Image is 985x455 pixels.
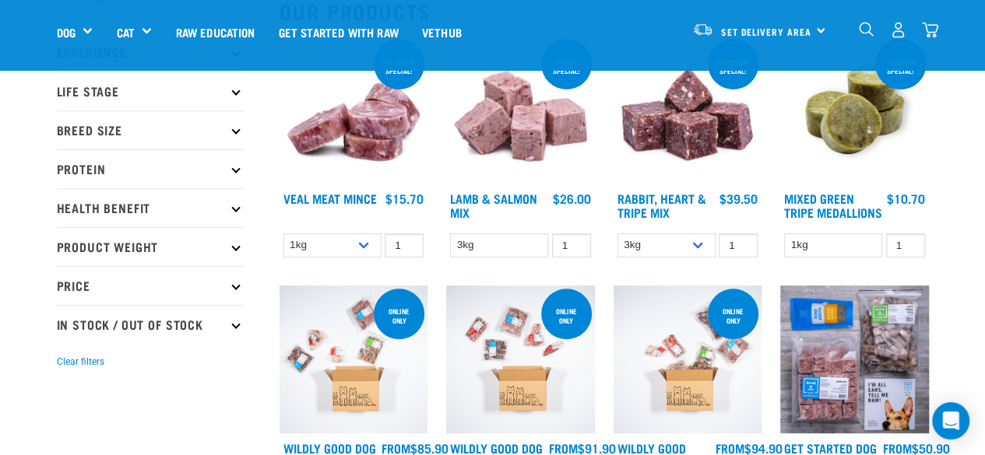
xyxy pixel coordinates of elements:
[719,233,758,257] input: 1
[57,110,244,149] p: Breed Size
[784,194,882,215] a: Mixed Green Tripe Medallions
[780,36,929,184] img: Mixed Green Tripe
[932,402,969,439] div: Open Intercom Messenger
[57,305,244,344] p: In Stock / Out Of Stock
[708,299,758,332] div: Online Only
[385,191,424,205] div: $15.70
[886,233,925,257] input: 1
[617,194,706,215] a: Rabbit, Heart & Tripe Mix
[719,191,758,205] div: $39.50
[280,285,428,434] img: Dog 0 2sec
[882,441,949,455] div: $50.90
[446,285,595,434] img: Dog Novel 0 2sec
[57,227,244,266] p: Product Weight
[922,22,938,38] img: home-icon@2x.png
[116,23,134,41] a: Cat
[716,444,744,451] span: FROM
[57,149,244,188] p: Protein
[890,22,906,38] img: user.png
[553,191,591,205] div: $26.00
[859,22,874,37] img: home-icon-1@2x.png
[57,72,244,110] p: Life Stage
[716,441,783,455] div: $94.90
[280,36,428,184] img: 1160 Veal Meat Mince Medallions 01
[374,299,424,332] div: Online Only
[382,444,410,451] span: FROM
[721,29,811,34] span: Set Delivery Area
[446,36,595,184] img: 1029 Lamb Salmon Mix 01
[552,233,591,257] input: 1
[382,441,449,455] div: $85.90
[57,266,244,305] p: Price
[283,194,377,201] a: Veal Meat Mince
[548,444,577,451] span: FROM
[450,194,537,215] a: Lamb & Salmon Mix
[541,299,592,332] div: Online Only
[614,36,762,184] img: 1175 Rabbit Heart Tripe Mix 01
[887,191,925,205] div: $10.70
[780,285,929,434] img: NSP Dog Standard Update
[692,23,713,37] img: van-moving.png
[57,23,76,41] a: Dog
[57,355,104,369] button: Clear filters
[57,188,244,227] p: Health Benefit
[882,444,911,451] span: FROM
[410,1,473,63] a: Vethub
[164,1,266,63] a: Raw Education
[614,285,762,434] img: Puppy 0 2sec
[548,441,615,455] div: $91.90
[267,1,410,63] a: Get started with Raw
[385,233,424,257] input: 1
